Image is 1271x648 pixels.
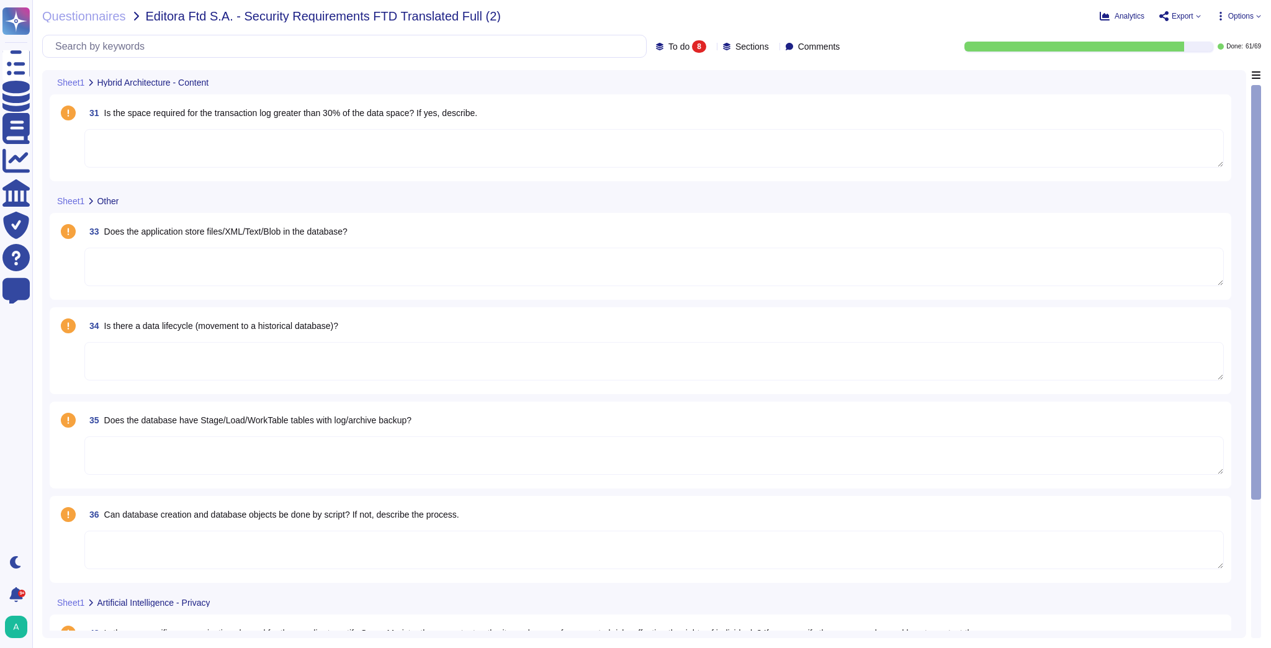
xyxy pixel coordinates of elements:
[84,109,99,117] span: 31
[104,321,338,331] span: Is there a data lifecycle (movement to a historical database)?
[97,598,210,607] span: Artificial Intelligence - Privacy
[2,613,36,641] button: user
[84,510,99,519] span: 36
[104,510,459,520] span: Can database creation and database objects be done by script? If not, describe the process.
[84,629,99,637] span: 48
[57,78,84,87] span: Sheet1
[1226,43,1243,50] span: Done:
[97,78,209,87] span: Hybrid Architecture - Content
[42,10,126,22] span: Questionnaires
[668,42,689,51] span: To do
[84,227,99,236] span: 33
[146,10,501,22] span: Editora Ftd S.A. - Security Requirements FTD Translated Full (2)
[104,108,478,118] span: Is the space required for the transaction log greater than 30% of the data space? If yes, describe.
[1115,12,1144,20] span: Analytics
[104,628,987,638] span: Is there a specific communication channel for the supplier to notify Grupo Marista, the competent...
[57,197,84,205] span: Sheet1
[18,590,25,597] div: 9+
[104,415,412,425] span: Does the database have Stage/Load/WorkTable tables with log/archive backup?
[49,35,646,57] input: Search by keywords
[84,322,99,330] span: 34
[84,416,99,425] span: 35
[1100,11,1144,21] button: Analytics
[57,598,84,607] span: Sheet1
[97,197,119,205] span: Other
[735,42,769,51] span: Sections
[5,616,27,638] img: user
[1228,12,1254,20] span: Options
[692,40,706,53] div: 8
[798,42,840,51] span: Comments
[1246,43,1261,50] span: 61 / 69
[1172,12,1193,20] span: Export
[104,227,348,236] span: Does the application store files/XML/Text/Blob in the database?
